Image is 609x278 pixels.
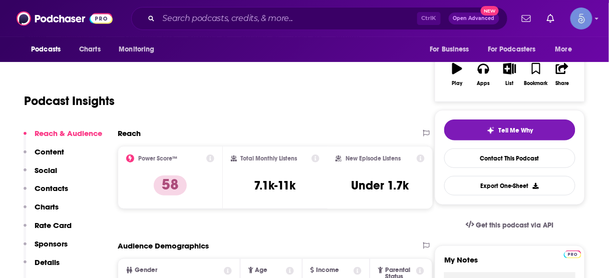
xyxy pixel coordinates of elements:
[497,56,523,92] button: List
[24,147,64,165] button: Content
[35,165,57,175] p: Social
[24,220,72,239] button: Rate Card
[24,257,60,276] button: Details
[346,155,401,162] h2: New Episode Listens
[570,7,592,29] span: Logged in as Spiral5-G1
[458,213,562,237] a: Get this podcast via API
[131,7,508,30] div: Search podcasts, credits, & more...
[118,241,209,250] h2: Audience Demographics
[452,80,463,86] div: Play
[523,56,549,92] button: Bookmark
[555,80,569,86] div: Share
[24,183,68,202] button: Contacts
[119,42,154,56] span: Monitoring
[570,7,592,29] button: Show profile menu
[449,12,499,24] button: Open AdvancedNew
[17,9,113,28] img: Podchaser - Follow, Share and Rate Podcasts
[481,6,499,15] span: New
[159,10,417,26] input: Search podcasts, credits, & more...
[570,7,592,29] img: User Profile
[24,40,74,59] button: open menu
[430,42,469,56] span: For Business
[316,267,339,273] span: Income
[24,239,68,257] button: Sponsors
[138,155,177,162] h2: Power Score™
[135,267,157,273] span: Gender
[35,183,68,193] p: Contacts
[351,178,409,193] h3: Under 1.7k
[470,56,496,92] button: Apps
[79,42,101,56] span: Charts
[73,40,107,59] a: Charts
[453,16,495,21] span: Open Advanced
[35,128,102,138] p: Reach & Audience
[487,126,495,134] img: tell me why sparkle
[24,93,115,108] h1: Podcast Insights
[564,249,581,258] a: Pro website
[35,239,68,248] p: Sponsors
[555,42,572,56] span: More
[24,165,57,184] button: Social
[254,178,296,193] h3: 7.1k-11k
[444,56,470,92] button: Play
[241,155,297,162] h2: Total Monthly Listens
[476,221,554,229] span: Get this podcast via API
[255,267,268,273] span: Age
[488,42,536,56] span: For Podcasters
[154,175,187,195] p: 58
[31,42,61,56] span: Podcasts
[35,147,64,156] p: Content
[499,126,533,134] span: Tell Me Why
[35,202,59,211] p: Charts
[548,40,585,59] button: open menu
[524,80,548,86] div: Bookmark
[118,128,141,138] h2: Reach
[112,40,167,59] button: open menu
[444,119,575,140] button: tell me why sparkleTell Me Why
[35,257,60,267] p: Details
[564,250,581,258] img: Podchaser Pro
[506,80,514,86] div: List
[477,80,490,86] div: Apps
[24,202,59,220] button: Charts
[543,10,558,27] a: Show notifications dropdown
[444,148,575,168] a: Contact This Podcast
[417,12,441,25] span: Ctrl K
[423,40,482,59] button: open menu
[549,56,575,92] button: Share
[24,128,102,147] button: Reach & Audience
[35,220,72,230] p: Rate Card
[444,255,575,272] label: My Notes
[481,40,550,59] button: open menu
[444,176,575,195] button: Export One-Sheet
[518,10,535,27] a: Show notifications dropdown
